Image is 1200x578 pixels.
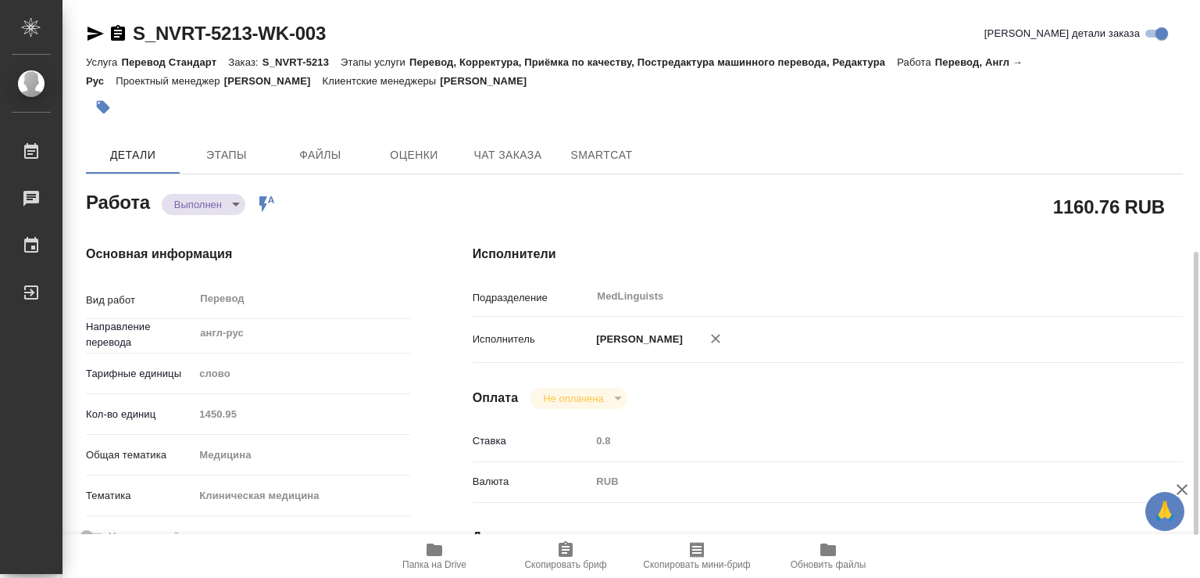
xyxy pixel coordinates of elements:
p: Направление перевода [86,319,194,350]
p: [PERSON_NAME] [224,75,323,87]
button: Скопировать бриф [500,534,631,578]
p: Кол-во единиц [86,407,194,422]
span: Детали [95,145,170,165]
span: Файлы [283,145,358,165]
div: слово [194,361,409,387]
p: Исполнитель [473,332,591,347]
span: Этапы [189,145,264,165]
button: Скопировать ссылку для ЯМессенджера [86,24,105,43]
span: SmartCat [564,145,639,165]
div: Медицина [194,442,409,469]
p: Услуга [86,56,121,68]
span: Скопировать бриф [524,559,606,570]
button: Скопировать мини-бриф [631,534,762,578]
p: Перевод Стандарт [121,56,228,68]
p: Перевод, Корректура, Приёмка по качеству, Постредактура машинного перевода, Редактура [409,56,897,68]
button: Обновить файлы [762,534,894,578]
h4: Оплата [473,389,519,407]
h2: 1160.76 RUB [1053,193,1165,220]
div: Выполнен [162,194,245,215]
div: Клиническая медицина [194,483,409,509]
p: Работа [897,56,935,68]
p: Тематика [86,488,194,504]
a: S_NVRT-5213-WK-003 [133,23,326,44]
div: RUB [591,469,1123,495]
span: Обновить файлы [791,559,866,570]
p: Ставка [473,433,591,449]
button: Скопировать ссылку [109,24,127,43]
h4: Основная информация [86,245,410,264]
span: Скопировать мини-бриф [643,559,750,570]
button: Удалить исполнителя [698,321,733,356]
span: [PERSON_NAME] детали заказа [984,26,1140,41]
p: S_NVRT-5213 [262,56,341,68]
p: [PERSON_NAME] [591,332,683,347]
p: Заказ: [228,56,262,68]
span: Нотариальный заказ [109,529,208,544]
h2: Работа [86,187,150,215]
button: Выполнен [170,198,227,211]
div: Выполнен [530,388,627,409]
p: Валюта [473,474,591,490]
span: 🙏 [1152,495,1178,528]
button: Не оплачена [538,392,608,405]
p: Подразделение [473,290,591,306]
h4: Исполнители [473,245,1183,264]
input: Пустое поле [194,403,409,425]
p: [PERSON_NAME] [440,75,538,87]
span: Оценки [377,145,452,165]
h4: Дополнительно [473,528,1183,547]
button: Папка на Drive [369,534,500,578]
span: Чат заказа [470,145,545,165]
p: Вид работ [86,293,194,308]
button: Добавить тэг [86,90,120,124]
span: Папка на Drive [402,559,466,570]
button: 🙏 [1145,492,1184,531]
p: Общая тематика [86,447,194,463]
p: Этапы услуги [341,56,409,68]
p: Клиентские менеджеры [323,75,441,87]
p: Тарифные единицы [86,366,194,382]
input: Пустое поле [591,429,1123,452]
p: Проектный менеджер [116,75,223,87]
